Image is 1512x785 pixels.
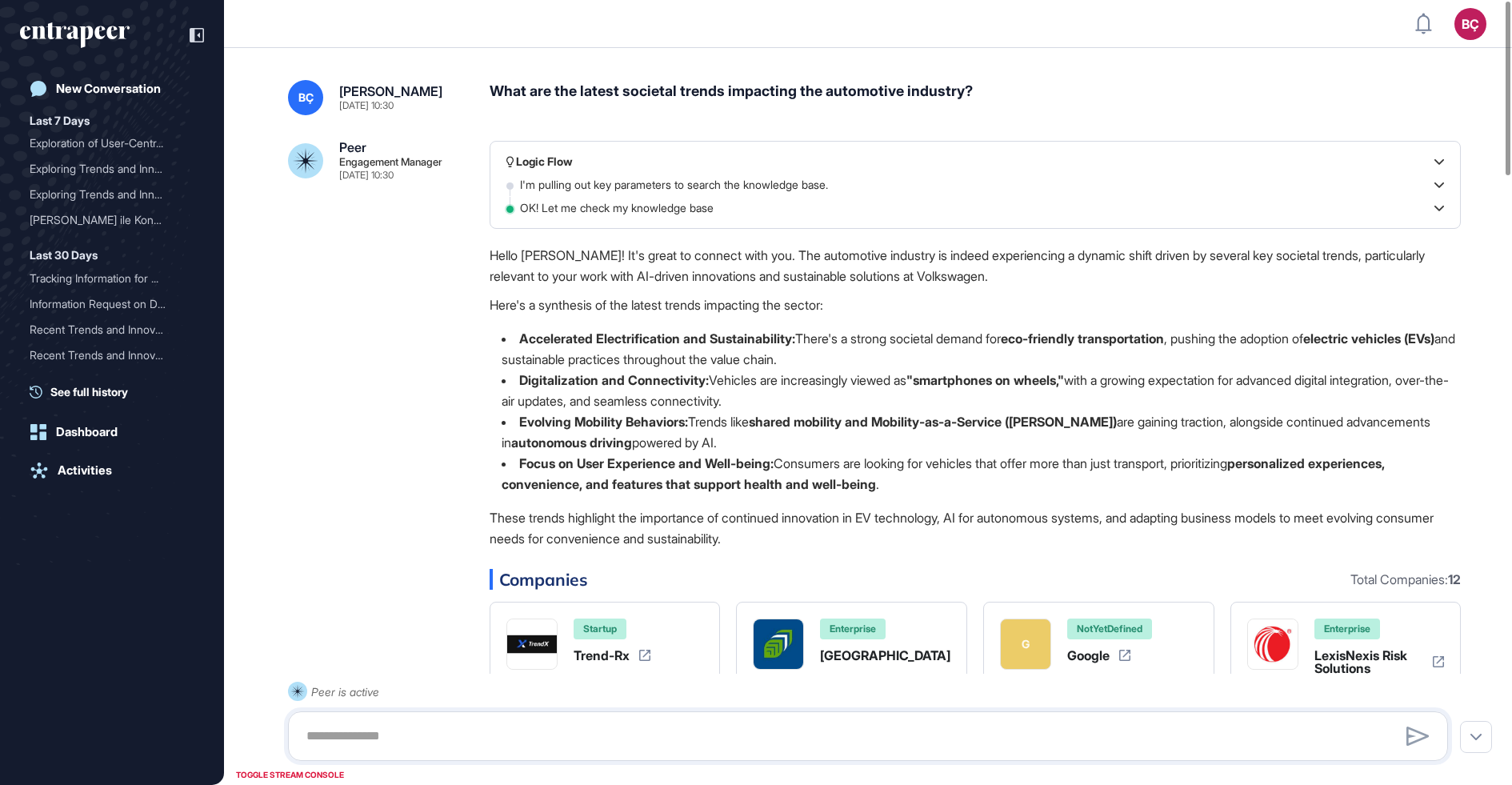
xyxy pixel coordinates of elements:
div: G [1022,634,1030,655]
div: Companies [490,569,1461,590]
div: Google [1067,649,1110,662]
div: Trend-Rx [574,649,630,662]
div: Engagement Manager [339,157,442,167]
div: Exploring Trends and Innovations in Glass Design at Şişecam: Focus on Functional Aesthetics, User... [30,156,194,182]
li: Vehicles are increasingly viewed as with a growing expectation for advanced digital integration, ... [490,370,1461,411]
strong: Digitalization and Connectivity: [519,372,709,388]
strong: Evolving Mobility Behaviors: [519,414,688,430]
div: Exploring Trends and Innovations in Glass Design at Şişecam: Focus on Functional Aesthetics, User... [30,182,194,207]
p: OK! Let me check my knowledge base [520,200,730,216]
div: Peer [339,141,366,154]
img: Georgian College-logo [754,619,803,669]
p: These trends highlight the importance of continued innovation in EV technology, AI for autonomous... [490,507,1461,549]
div: Enterprise [820,619,886,639]
button: BÇ [1454,8,1486,40]
div: Last 7 Days [30,111,90,130]
div: Logic Flow [506,154,573,170]
div: Enterprise [1314,619,1380,639]
div: TOGGLE STREAM CONSOLE [232,765,348,785]
img: Trend-Rx-logo [507,619,557,669]
div: [DATE] 10:30 [339,170,394,180]
div: Recent Trends and Innovations in E-commerce: Personalization, AI, AR/VR, and Sustainable Digital ... [30,317,194,342]
p: I'm pulling out key parameters to search the knowledge base. [520,177,844,193]
div: Information Request on Deva Holding [30,291,194,317]
div: entrapeer-logo [20,22,130,48]
div: Tracking Information for ... [30,266,182,291]
a: New Conversation [20,73,204,105]
div: Exploring E-commerce Trends and Innovations for Şişecam: Digital Customer Experience, Omnichannel... [30,368,194,394]
strong: "smartphones on wheels," [906,372,1064,388]
strong: electric vehicles (EVs) [1303,330,1434,346]
a: Activities [20,455,204,487]
div: Recent Trends and Innovat... [30,317,182,342]
div: Recent Trends and Innovat... [30,342,182,368]
strong: Accelerated Electrification and Sustainability: [519,330,795,346]
div: Last 30 Days [30,246,98,265]
p: Hello [PERSON_NAME]! It's great to connect with you. The automotive industry is indeed experienci... [490,245,1461,286]
div: [GEOGRAPHIC_DATA] [820,649,950,662]
li: There's a strong societal demand for , pushing the adoption of and sustainable practices througho... [490,328,1461,370]
img: LexisNexis Risk Solutions-logo [1248,619,1298,669]
b: 12 [1448,571,1461,587]
li: Consumers are looking for vehicles that offer more than just transport, prioritizing . [490,453,1461,495]
div: NotYetDefined [1067,619,1152,639]
li: Trends like are gaining traction, alongside continued advancements in powered by AI. [490,411,1461,453]
div: LexisNexis Risk Solutions [1314,649,1423,675]
strong: Focus on User Experience and Well-being: [519,455,774,471]
a: Dashboard [20,416,204,448]
div: [PERSON_NAME] [339,85,442,98]
div: Exploring Trends and Inno... [30,182,182,207]
p: Here's a synthesis of the latest trends impacting the sector: [490,294,1461,315]
div: [PERSON_NAME] ile Konuşma İsteği [30,207,182,233]
div: Exploring E-commerce Tren... [30,368,182,394]
div: Activities [58,463,112,478]
div: Tracking Information for Spar, ALDI, Lidl, and Carrefour [30,266,194,291]
div: Information Request on De... [30,291,182,317]
span: BÇ [298,91,314,104]
div: Exploring Trends and Inno... [30,156,182,182]
a: See full history [30,383,204,400]
strong: eco-friendly transportation [1001,330,1164,346]
div: Peer is active [311,682,379,702]
strong: shared mobility and Mobility-as-a-Service ([PERSON_NAME]) [749,414,1117,430]
div: Exploration of User-Centric Design and New Forms in Glass Design with Use Cases [30,130,194,156]
div: What are the latest societal trends impacting the automotive industry? [490,80,1461,115]
div: Dashboard [56,425,118,439]
div: Reese ile Konuşma İsteği [30,207,194,233]
div: Total Companies: [1350,573,1461,586]
div: [DATE] 10:30 [339,101,394,110]
div: Exploration of User-Centr... [30,130,182,156]
span: See full history [50,383,128,400]
div: Recent Trends and Innovations in E-commerce: AI, AR/VR, Personalization, and Sustainability [30,342,194,368]
div: Startup [574,619,626,639]
div: New Conversation [56,82,161,96]
strong: autonomous driving [511,435,632,451]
